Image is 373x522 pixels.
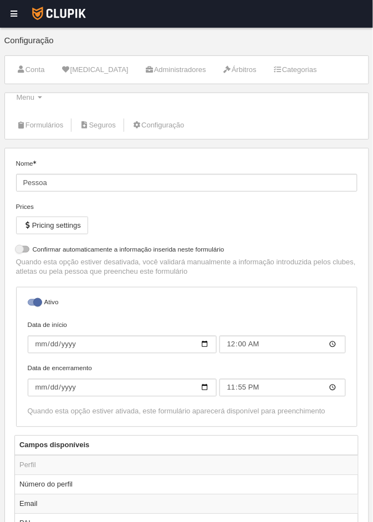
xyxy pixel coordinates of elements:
a: Categorias [267,62,323,78]
input: Data de encerramento [28,379,217,397]
label: Data de encerramento [28,364,346,397]
td: Perfil [15,456,358,475]
input: Data de início [28,336,217,354]
a: Formulários [11,117,70,134]
i: Obrigatório [33,161,37,164]
label: Data de início [28,320,346,354]
p: Quando esta opção estiver desativada, você validará manualmente a informação introduzida pelos cl... [16,257,357,277]
label: Ativo [28,298,346,310]
a: Menu [11,89,48,106]
input: Data de encerramento [219,379,346,397]
a: Administradores [139,62,212,78]
div: Prices [16,202,357,212]
label: Confirmar automaticamente a informação inserida neste formulário [16,244,357,257]
div: Quando esta opção estiver ativada, este formulário aparecerá disponível para preenchimento [28,407,346,417]
a: Conta [11,62,51,78]
a: Seguros [74,117,122,134]
a: Árbitros [217,62,263,78]
input: Data de início [219,336,346,354]
td: Email [15,494,358,514]
div: Configuração [4,36,369,55]
img: Clupik [32,7,86,20]
label: Nome [16,158,357,192]
button: Pricing settings [16,217,88,234]
input: Nome [16,174,357,192]
td: Número do perfil [15,475,358,494]
a: [MEDICAL_DATA] [55,62,134,78]
span: Menu [17,93,35,101]
a: Configuração [126,117,191,134]
th: Campos disponíveis [15,436,358,456]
